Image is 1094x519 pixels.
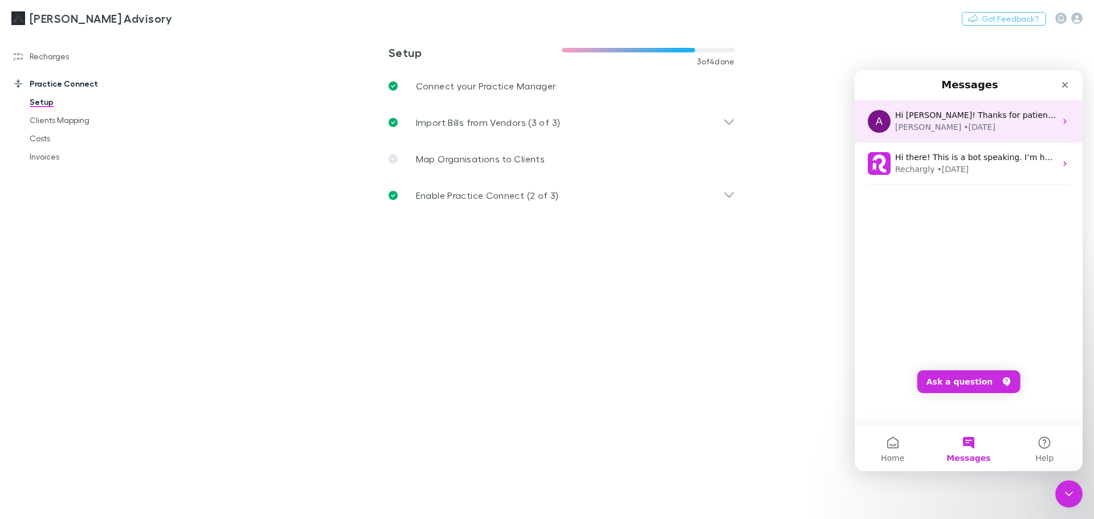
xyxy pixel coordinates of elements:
[379,177,744,214] div: Enable Practice Connect (2 of 3)
[40,93,80,105] div: Rechargly
[855,70,1083,471] iframe: To enrich screen reader interactions, please activate Accessibility in Grammarly extension settings
[11,11,25,25] img: Liston Newton Advisory's Logo
[152,355,228,401] button: Help
[416,79,556,93] p: Connect your Practice Manager
[92,384,136,392] span: Messages
[379,141,744,177] a: Map Organisations to Clients
[5,5,179,32] a: [PERSON_NAME] Advisory
[2,47,154,66] a: Recharges
[26,384,50,392] span: Home
[82,93,114,105] div: • [DATE]
[13,82,36,105] img: Profile image for Rechargly
[181,384,199,392] span: Help
[379,104,744,141] div: Import Bills from Vendors (3 of 3)
[18,93,154,111] a: Setup
[40,40,980,50] span: Hi [PERSON_NAME]! Thanks for patiently waiting for this to be resolved. You can now see [PERSON_N...
[389,46,562,59] h3: Setup
[416,152,545,166] p: Map Organisations to Clients
[18,129,154,148] a: Costs
[18,111,154,129] a: Clients Mapping
[18,148,154,166] a: Invoices
[30,11,172,25] h3: [PERSON_NAME] Advisory
[697,57,735,66] span: 3 of 4 done
[109,51,141,63] div: • [DATE]
[416,116,561,129] p: Import Bills from Vendors (3 of 3)
[1055,480,1083,508] iframe: Intercom live chat
[962,12,1046,26] button: Got Feedback?
[76,355,152,401] button: Messages
[2,75,154,93] a: Practice Connect
[416,189,559,202] p: Enable Practice Connect (2 of 3)
[379,68,744,104] a: Connect your Practice Manager
[40,83,524,92] span: Hi there! This is a bot speaking. I’m here to answer your questions, but you’ll always have the o...
[40,51,107,63] div: [PERSON_NAME]
[63,300,166,323] button: Ask a question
